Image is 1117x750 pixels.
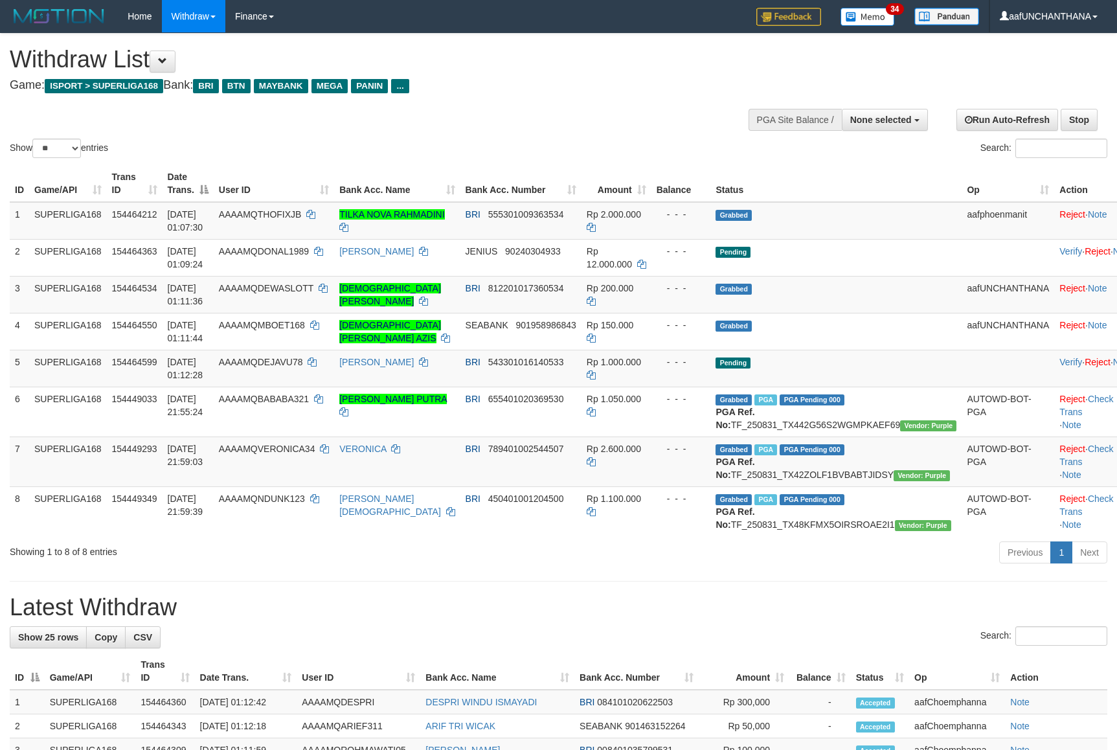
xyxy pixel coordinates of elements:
[581,165,651,202] th: Amount: activate to sort column ascending
[754,444,777,455] span: Marked by aafheankoy
[1085,246,1111,256] a: Reject
[10,139,108,158] label: Show entries
[780,394,844,405] span: PGA Pending
[587,320,633,330] span: Rp 150.000
[112,320,157,330] span: 154464550
[460,165,581,202] th: Bank Acc. Number: activate to sort column ascending
[1015,626,1107,646] input: Search:
[45,714,136,738] td: SUPERLIGA168
[1059,320,1085,330] a: Reject
[1059,209,1085,220] a: Reject
[125,626,161,648] a: CSV
[10,6,108,26] img: MOTION_logo.png
[45,690,136,714] td: SUPERLIGA168
[1061,109,1098,131] a: Stop
[168,444,203,467] span: [DATE] 21:59:03
[699,714,789,738] td: Rp 50,000
[10,47,732,73] h1: Withdraw List
[716,407,754,430] b: PGA Ref. No:
[625,721,685,731] span: Copy 901463152264 to clipboard
[10,350,29,387] td: 5
[466,357,480,367] span: BRI
[10,239,29,276] td: 2
[29,276,107,313] td: SUPERLIGA168
[962,437,1054,486] td: AUTOWD-BOT-PGA
[168,357,203,380] span: [DATE] 01:12:28
[657,492,706,505] div: - - -
[1010,697,1030,707] a: Note
[339,494,441,517] a: [PERSON_NAME][DEMOGRAPHIC_DATA]
[856,722,895,733] span: Accepted
[18,632,78,642] span: Show 25 rows
[168,209,203,233] span: [DATE] 01:07:30
[254,79,308,93] span: MAYBANK
[1072,541,1107,563] a: Next
[699,690,789,714] td: Rp 300,000
[29,486,107,536] td: SUPERLIGA168
[574,653,699,690] th: Bank Acc. Number: activate to sort column ascending
[219,283,313,293] span: AAAAMQDEWASLOTT
[1059,357,1082,367] a: Verify
[1059,444,1085,454] a: Reject
[710,387,962,437] td: TF_250831_TX442G56S2WGMPKAEF69
[168,246,203,269] span: [DATE] 01:09:24
[339,283,441,306] a: [DEMOGRAPHIC_DATA][PERSON_NAME]
[657,208,706,221] div: - - -
[699,653,789,690] th: Amount: activate to sort column ascending
[219,357,303,367] span: AAAAMQDEJAVU78
[710,165,962,202] th: Status
[716,457,754,480] b: PGA Ref. No:
[222,79,251,93] span: BTN
[1015,139,1107,158] input: Search:
[587,394,641,404] span: Rp 1.050.000
[754,394,777,405] span: Marked by aafheankoy
[45,653,136,690] th: Game/API: activate to sort column ascending
[29,165,107,202] th: Game/API: activate to sort column ascending
[195,690,297,714] td: [DATE] 01:12:42
[29,239,107,276] td: SUPERLIGA168
[956,109,1058,131] a: Run Auto-Refresh
[900,420,956,431] span: Vendor URL: https://trx4.1velocity.biz
[780,494,844,505] span: PGA Pending
[515,320,576,330] span: Copy 901958986843 to clipboard
[980,139,1107,158] label: Search:
[10,387,29,437] td: 6
[214,165,334,202] th: User ID: activate to sort column ascending
[133,632,152,642] span: CSV
[909,714,1005,738] td: aafChoemphanna
[420,653,574,690] th: Bank Acc. Name: activate to sort column ascending
[1059,444,1113,467] a: Check Trans
[334,165,460,202] th: Bank Acc. Name: activate to sort column ascending
[716,394,752,405] span: Grabbed
[789,653,851,690] th: Balance: activate to sort column ascending
[195,653,297,690] th: Date Trans.: activate to sort column ascending
[112,209,157,220] span: 154464212
[339,209,444,220] a: TILKA NOVA RAHMADINI
[587,209,641,220] span: Rp 2.000.000
[842,109,928,131] button: None selected
[587,357,641,367] span: Rp 1.000.000
[962,313,1054,350] td: aafUNCHANTHANA
[339,246,414,256] a: [PERSON_NAME]
[710,486,962,536] td: TF_250831_TX48KFMX5OIRSROAE2I1
[716,321,752,332] span: Grabbed
[580,697,594,707] span: BRI
[168,494,203,517] span: [DATE] 21:59:39
[895,520,951,531] span: Vendor URL: https://trx4.1velocity.biz
[716,247,750,258] span: Pending
[1062,519,1081,530] a: Note
[962,276,1054,313] td: aafUNCHANTHANA
[10,540,456,558] div: Showing 1 to 8 of 8 entries
[962,165,1054,202] th: Op: activate to sort column ascending
[756,8,821,26] img: Feedback.jpg
[587,444,641,454] span: Rp 2.600.000
[657,356,706,369] div: - - -
[219,494,305,504] span: AAAAMQNDUNK123
[29,437,107,486] td: SUPERLIGA168
[10,276,29,313] td: 3
[657,319,706,332] div: - - -
[107,165,163,202] th: Trans ID: activate to sort column ascending
[219,209,302,220] span: AAAAMQTHOFIXJB
[1088,209,1107,220] a: Note
[597,697,673,707] span: Copy 084101020622503 to clipboard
